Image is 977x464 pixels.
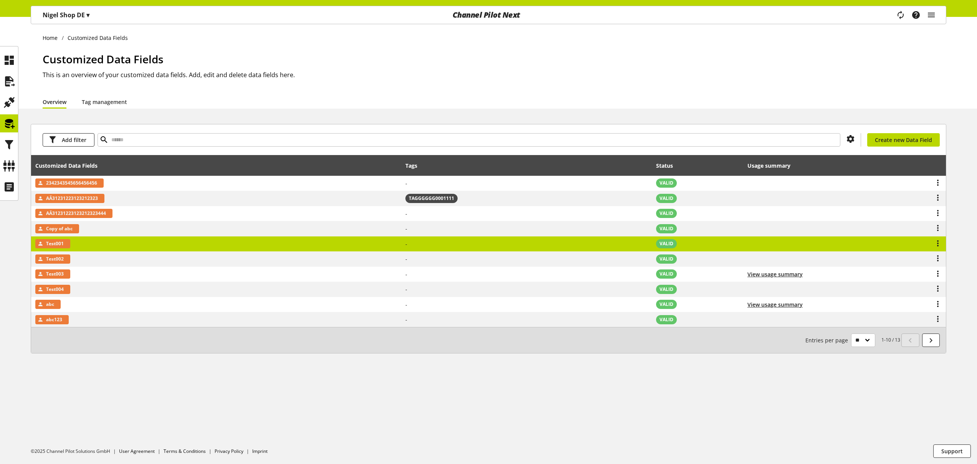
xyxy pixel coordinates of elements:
[31,6,946,24] nav: main navigation
[660,316,673,323] span: VALID
[405,240,407,248] span: -
[215,448,243,454] a: Privacy Policy
[660,256,673,263] span: VALID
[46,178,97,188] span: 2342343545656456456
[252,448,268,454] a: Imprint
[43,98,66,106] a: Overview
[46,224,73,233] span: Copy of abc
[405,255,407,263] span: -
[82,98,127,106] a: Tag management
[409,195,454,202] span: TAGGGGGG0001111
[805,336,851,344] span: Entries per page
[405,194,458,203] span: TAGGGGGG0001111
[747,162,798,170] div: Usage summary
[46,269,64,279] span: Test003
[660,195,673,202] span: VALID
[46,209,106,218] span: AÄ31231223123212323444
[43,133,94,147] button: Add filter
[875,136,932,144] span: Create new Data Field
[35,162,105,170] div: Customized Data Fields
[405,271,407,278] span: -
[46,315,62,324] span: abc123
[46,194,98,203] span: AÄ31231223123212323
[660,225,673,232] span: VALID
[656,162,681,170] div: Status
[660,240,673,247] span: VALID
[805,334,900,347] small: 1-10 / 13
[933,444,971,458] button: Support
[660,180,673,187] span: VALID
[660,286,673,293] span: VALID
[867,133,940,147] a: Create new Data Field
[43,10,89,20] p: Nigel Shop DE
[43,52,164,66] span: Customized Data Fields
[405,286,407,293] span: -
[164,448,206,454] a: Terms & Conditions
[405,225,407,232] span: -
[405,316,407,323] span: -
[86,11,89,19] span: ▾
[405,210,407,217] span: -
[747,270,803,278] button: View usage summary
[46,300,54,309] span: abc
[405,162,417,170] div: Tags
[46,285,64,294] span: Test004
[660,210,673,217] span: VALID
[747,301,803,309] button: View usage summary
[62,136,86,144] span: Add filter
[405,180,407,187] span: -
[941,447,963,455] span: Support
[46,254,64,264] span: Test002
[119,448,155,454] a: User Agreement
[31,448,119,455] li: ©2025 Channel Pilot Solutions GmbH
[43,34,62,42] a: Home
[46,239,64,248] span: Test001
[660,271,673,277] span: VALID
[660,301,673,308] span: VALID
[43,70,946,79] h2: This is an overview of your customized data fields. Add, edit and delete data fields here.
[405,301,407,308] span: -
